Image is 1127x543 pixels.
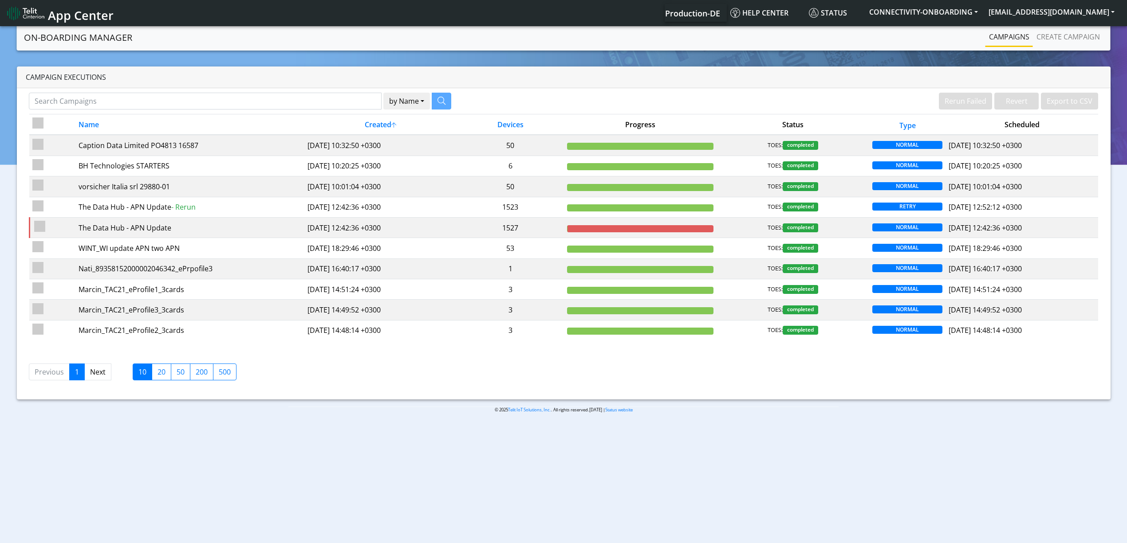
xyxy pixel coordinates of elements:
[872,203,942,211] span: RETRY
[7,6,44,20] img: logo-telit-cinterion-gw-new.png
[768,203,783,211] span: TOES:
[727,4,805,22] a: Help center
[872,264,942,272] span: NORMAL
[457,114,564,135] th: Devices
[457,300,564,320] td: 3
[133,363,152,380] label: 10
[304,279,457,300] td: [DATE] 14:51:24 +0300
[304,176,457,197] td: [DATE] 10:01:04 +0300
[457,156,564,176] td: 6
[783,326,818,335] span: completed
[75,114,304,135] th: Name
[171,363,190,380] label: 50
[872,141,942,149] span: NORMAL
[768,223,783,232] span: TOES:
[872,161,942,169] span: NORMAL
[79,223,301,233] div: The Data Hub - APN Update
[7,4,112,23] a: App Center
[171,202,196,212] span: - Rerun
[949,161,1022,171] span: [DATE] 10:20:25 +0300
[768,244,783,253] span: TOES:
[304,320,457,340] td: [DATE] 14:48:14 +0300
[152,363,171,380] label: 20
[872,244,942,252] span: NORMAL
[48,7,114,23] span: App Center
[79,284,301,295] div: Marcin_TAC21_eProfile1_3cards
[457,197,564,217] td: 1523
[872,182,942,190] span: NORMAL
[768,305,783,314] span: TOES:
[768,285,783,294] span: TOES:
[304,300,457,320] td: [DATE] 14:49:52 +0300
[783,203,818,211] span: completed
[79,243,301,254] div: WINT_WI update APN two APN
[84,363,111,380] a: Next
[24,29,132,47] a: On-Boarding Manager
[304,258,457,279] td: [DATE] 16:40:17 +0300
[783,244,818,253] span: completed
[79,160,301,171] div: BH Technologies STARTERS
[768,141,783,150] span: TOES:
[457,320,564,340] td: 3
[69,363,85,380] a: 1
[457,135,564,156] td: 50
[985,28,1033,46] a: Campaigns
[457,176,564,197] td: 50
[949,285,1022,294] span: [DATE] 14:51:24 +0300
[304,197,457,217] td: [DATE] 12:42:36 +0300
[872,223,942,231] span: NORMAL
[304,238,457,258] td: [DATE] 18:29:46 +0300
[768,182,783,191] span: TOES:
[783,182,818,191] span: completed
[783,285,818,294] span: completed
[864,4,983,20] button: CONNECTIVITY-ONBOARDING
[304,217,457,238] td: [DATE] 12:42:36 +0300
[783,161,818,170] span: completed
[949,223,1022,233] span: [DATE] 12:42:36 +0300
[79,305,301,315] div: Marcin_TAC21_eProfile3_3cards
[79,140,301,151] div: Caption Data Limited PO4813 16587
[949,305,1022,315] span: [DATE] 14:49:52 +0300
[304,114,457,135] th: Created
[730,8,788,18] span: Help center
[457,279,564,300] td: 3
[1041,93,1098,109] button: Export to CSV
[809,8,819,18] img: status.svg
[79,263,301,274] div: Nati_89358152000002046342_ePrpofile3
[939,93,992,109] button: Rerun Failed
[1033,28,1103,46] a: Create campaign
[949,182,1022,191] span: [DATE] 10:01:04 +0300
[869,114,946,135] th: Type
[29,93,382,109] input: Search Campaigns
[946,114,1098,135] th: Scheduled
[457,238,564,258] td: 53
[783,305,818,314] span: completed
[949,141,1022,150] span: [DATE] 10:32:50 +0300
[383,93,430,109] button: by Name
[605,407,633,413] a: Status website
[717,114,869,135] th: Status
[783,264,818,273] span: completed
[994,93,1039,109] button: Revert
[288,406,839,413] p: © 2025 . All rights reserved.[DATE] |
[768,161,783,170] span: TOES:
[983,4,1120,20] button: [EMAIL_ADDRESS][DOMAIN_NAME]
[213,363,236,380] label: 500
[730,8,740,18] img: knowledge.svg
[564,114,717,135] th: Progress
[809,8,847,18] span: Status
[304,156,457,176] td: [DATE] 10:20:25 +0300
[783,223,818,232] span: completed
[665,8,720,19] span: Production-DE
[872,285,942,293] span: NORMAL
[457,217,564,238] td: 1527
[805,4,864,22] a: Status
[768,264,783,273] span: TOES:
[79,181,301,192] div: vorsicher Italia srl 29880-01
[17,66,1111,88] div: Campaign Executions
[949,202,1022,212] span: [DATE] 12:52:12 +0300
[768,326,783,335] span: TOES:
[79,325,301,336] div: Marcin_TAC21_eProfile2_3cards
[190,363,213,380] label: 200
[949,264,1022,273] span: [DATE] 16:40:17 +0300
